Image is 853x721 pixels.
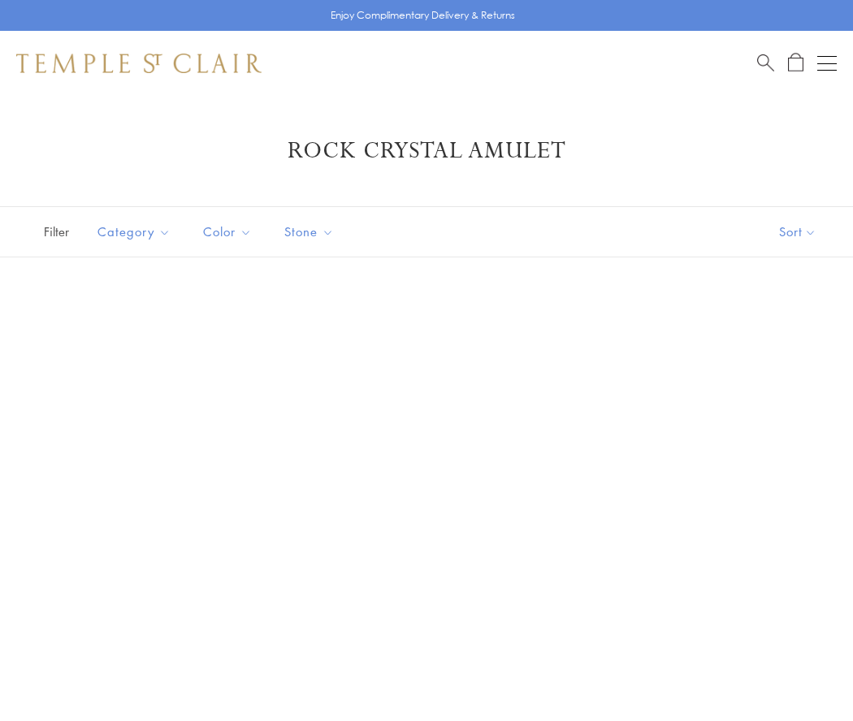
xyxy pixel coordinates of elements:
[331,7,515,24] p: Enjoy Complimentary Delivery & Returns
[272,214,346,250] button: Stone
[788,53,803,73] a: Open Shopping Bag
[191,214,264,250] button: Color
[757,53,774,73] a: Search
[89,222,183,242] span: Category
[195,222,264,242] span: Color
[276,222,346,242] span: Stone
[85,214,183,250] button: Category
[41,136,812,166] h1: Rock Crystal Amulet
[743,207,853,257] button: Show sort by
[16,54,262,73] img: Temple St. Clair
[817,54,837,73] button: Open navigation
